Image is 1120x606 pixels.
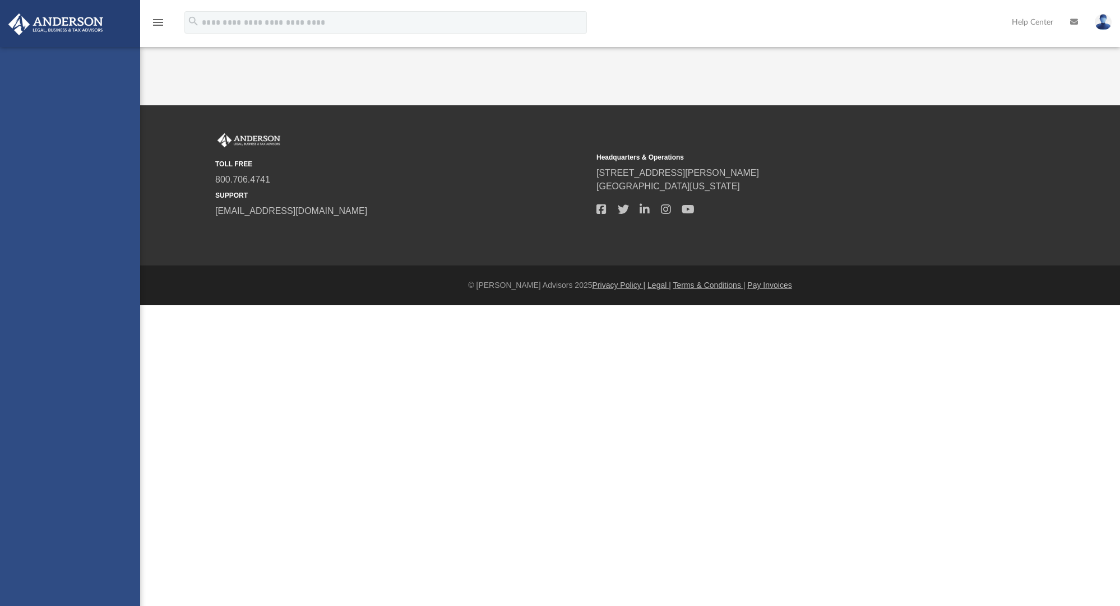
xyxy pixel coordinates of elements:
a: Legal | [647,281,671,290]
i: menu [151,16,165,29]
i: search [187,15,200,27]
a: Privacy Policy | [593,281,646,290]
a: [EMAIL_ADDRESS][DOMAIN_NAME] [215,206,367,216]
a: 800.706.4741 [215,175,270,184]
small: SUPPORT [215,190,589,201]
img: Anderson Advisors Platinum Portal [5,13,107,35]
a: menu [151,21,165,29]
a: Terms & Conditions | [673,281,746,290]
img: Anderson Advisors Platinum Portal [215,133,283,148]
img: User Pic [1095,14,1112,30]
small: TOLL FREE [215,159,589,169]
a: Pay Invoices [747,281,792,290]
a: [STREET_ADDRESS][PERSON_NAME] [596,168,759,178]
small: Headquarters & Operations [596,152,970,162]
a: [GEOGRAPHIC_DATA][US_STATE] [596,181,740,191]
div: © [PERSON_NAME] Advisors 2025 [140,279,1120,291]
